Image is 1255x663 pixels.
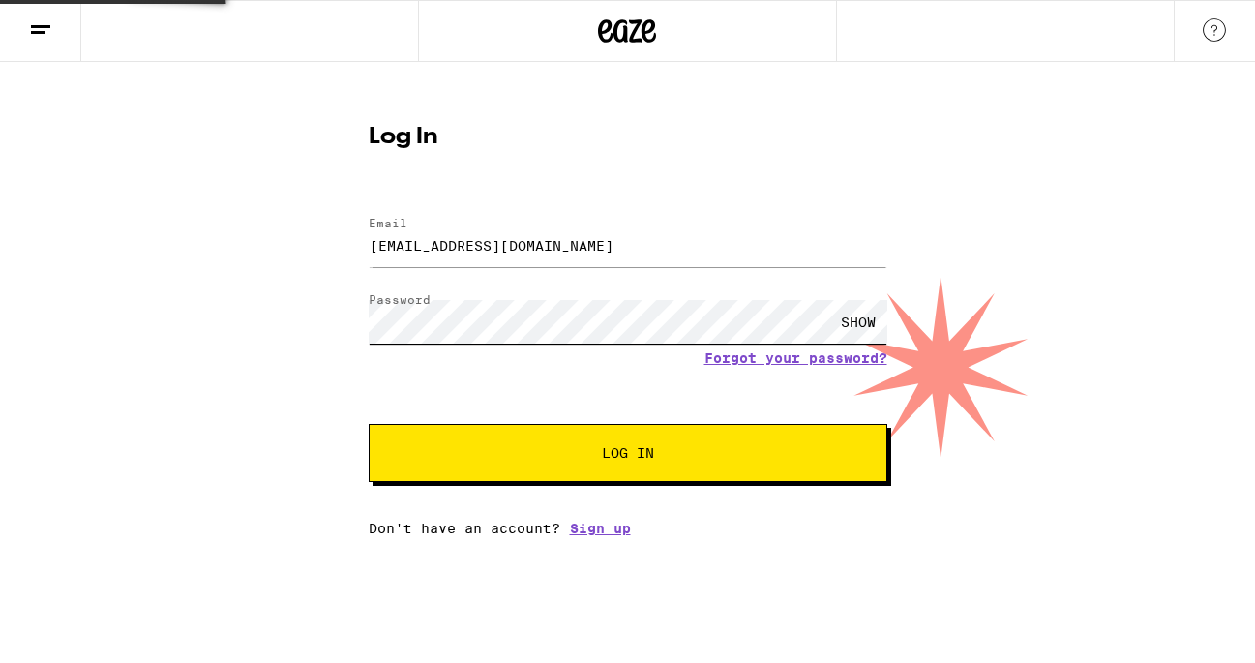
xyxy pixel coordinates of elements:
div: Don't have an account? [369,521,887,536]
span: Hi. Need any help? [12,14,139,29]
h1: Log In [369,126,887,149]
button: Log In [369,424,887,482]
a: Forgot your password? [704,350,887,366]
div: SHOW [829,300,887,344]
label: Password [369,293,431,306]
a: Sign up [570,521,631,536]
label: Email [369,217,407,229]
span: Log In [602,446,654,460]
input: Email [369,224,887,267]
